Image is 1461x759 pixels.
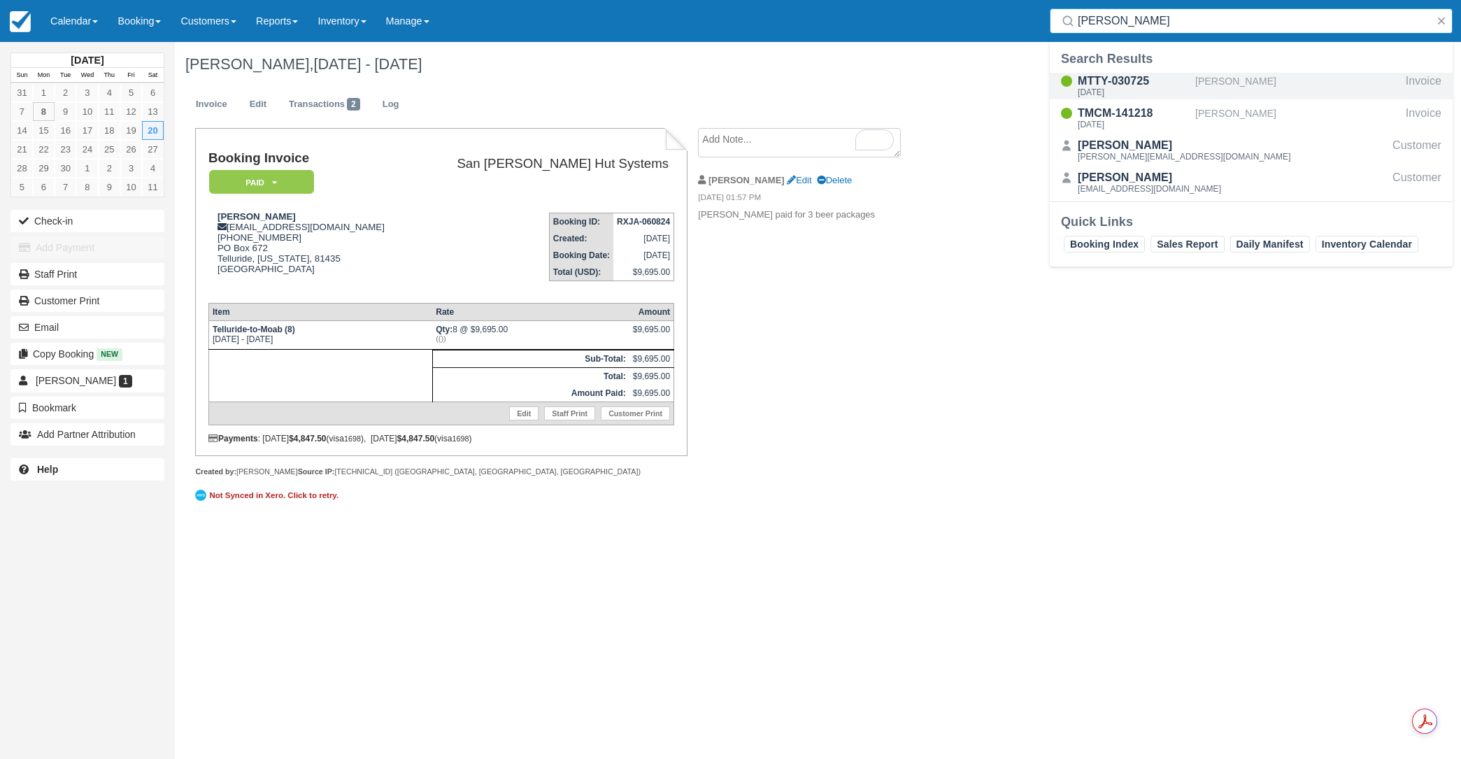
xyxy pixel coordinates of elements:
div: MTTY-030725 [1078,73,1190,90]
small: 1698 [344,434,361,443]
button: Bookmark [10,397,164,419]
a: 4 [142,159,164,178]
a: 13 [142,102,164,121]
a: 30 [55,159,76,178]
a: 18 [99,121,120,140]
a: 27 [142,140,164,159]
div: [PERSON_NAME] [1195,73,1400,99]
a: Invoice [185,91,238,118]
td: $9,695.00 [629,367,674,385]
a: 20 [142,121,164,140]
span: New [97,348,122,360]
a: TMCM-141218[DATE][PERSON_NAME]Invoice [1050,105,1453,132]
strong: RXJA-060824 [617,217,670,227]
td: $9,695.00 [629,385,674,402]
a: 24 [76,140,98,159]
a: 6 [33,178,55,197]
button: Check-in [10,210,164,232]
div: Search Results [1061,50,1441,67]
strong: Telluride-to-Moab (8) [213,325,295,334]
div: [DATE] [1078,88,1190,97]
em: Paid [209,170,314,194]
th: Sun [11,68,33,83]
td: [DATE] [613,247,674,264]
a: 23 [55,140,76,159]
a: 11 [142,178,164,197]
a: 2 [55,83,76,102]
th: Sat [142,68,164,83]
a: [PERSON_NAME][EMAIL_ADDRESS][DOMAIN_NAME]Customer [1050,169,1453,196]
a: Log [372,91,410,118]
a: 10 [76,102,98,121]
strong: Source IP: [298,467,335,476]
a: [PERSON_NAME][PERSON_NAME][EMAIL_ADDRESS][DOMAIN_NAME]Customer [1050,137,1453,164]
a: 26 [120,140,142,159]
div: [EMAIL_ADDRESS][DOMAIN_NAME] [1078,185,1221,193]
th: Sub-Total: [432,350,629,367]
a: 1 [76,159,98,178]
a: 28 [11,159,33,178]
th: Item [208,303,432,320]
div: [PERSON_NAME] [1078,137,1291,154]
span: 1 [119,375,132,388]
strong: Qty [436,325,452,334]
a: 22 [33,140,55,159]
strong: $4,847.50 [397,434,434,444]
button: Copy Booking New [10,343,164,365]
th: Total: [432,367,629,385]
em: [DATE] 01:57 PM [698,192,934,207]
a: Transactions2 [278,91,371,118]
strong: $4,847.50 [289,434,326,444]
strong: [PERSON_NAME] [218,211,296,222]
a: 31 [11,83,33,102]
b: Help [37,464,58,475]
p: [PERSON_NAME] paid for 3 beer packages [698,208,934,222]
a: Sales Report [1150,236,1224,253]
div: [DATE] [1078,120,1190,129]
strong: [PERSON_NAME] [708,175,785,185]
div: [PERSON_NAME] [TECHNICAL_ID] ([GEOGRAPHIC_DATA], [GEOGRAPHIC_DATA], [GEOGRAPHIC_DATA]) [195,467,687,477]
a: 8 [33,102,55,121]
a: MTTY-030725[DATE][PERSON_NAME]Invoice [1050,73,1453,99]
th: Booking ID: [549,213,613,231]
td: [DATE] - [DATE] [208,320,432,349]
h2: San [PERSON_NAME] Hut Systems [420,157,669,171]
a: 7 [11,102,33,121]
h1: [PERSON_NAME], [185,56,1260,73]
a: 9 [99,178,120,197]
a: Delete [817,175,852,185]
th: Amount Paid: [432,385,629,402]
td: $9,695.00 [629,350,674,367]
a: 3 [76,83,98,102]
a: Edit [509,406,539,420]
th: Thu [99,68,120,83]
a: Help [10,458,164,481]
a: 25 [99,140,120,159]
th: Created: [549,230,613,247]
a: 14 [11,121,33,140]
div: [EMAIL_ADDRESS][DOMAIN_NAME] [PHONE_NUMBER] PO Box 672 Telluride, [US_STATE], 81435 [GEOGRAPHIC_D... [208,211,414,292]
td: $9,695.00 [613,264,674,281]
div: TMCM-141218 [1078,105,1190,122]
a: 11 [99,102,120,121]
th: Fri [120,68,142,83]
button: Add Payment [10,236,164,259]
a: Edit [239,91,277,118]
a: 5 [11,178,33,197]
a: 15 [33,121,55,140]
textarea: To enrich screen reader interactions, please activate Accessibility in Grammarly extension settings [698,128,901,157]
div: [PERSON_NAME][EMAIL_ADDRESS][DOMAIN_NAME] [1078,152,1291,161]
a: Edit [787,175,811,185]
div: [PERSON_NAME] [1195,105,1400,132]
a: 17 [76,121,98,140]
a: 21 [11,140,33,159]
th: Mon [33,68,55,83]
td: [DATE] [613,230,674,247]
strong: Payments [208,434,258,444]
th: Wed [76,68,98,83]
div: Customer [1392,137,1441,164]
div: : [DATE] (visa ), [DATE] (visa ) [208,434,674,444]
h1: Booking Invoice [208,151,414,166]
button: Add Partner Attribution [10,423,164,446]
a: Paid [208,169,309,195]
